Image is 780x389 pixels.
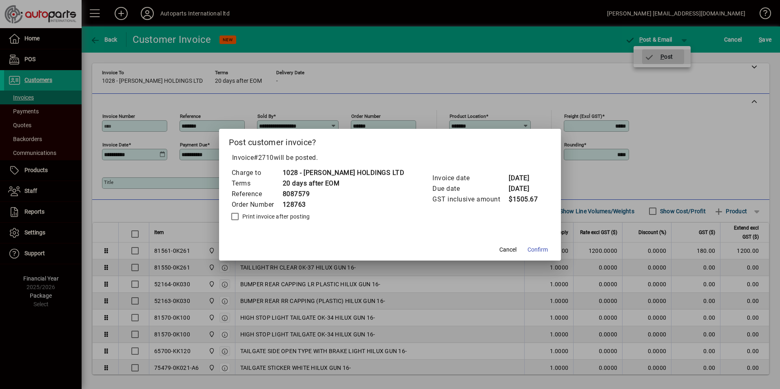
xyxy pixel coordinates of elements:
td: Terms [231,178,282,189]
h2: Post customer invoice? [219,129,561,153]
span: Cancel [499,245,516,254]
span: #2710 [254,154,274,161]
td: $1505.67 [508,194,541,205]
td: [DATE] [508,173,541,183]
td: Order Number [231,199,282,210]
td: [DATE] [508,183,541,194]
td: 128763 [282,199,405,210]
td: 8087579 [282,189,405,199]
td: Charge to [231,168,282,178]
button: Cancel [495,243,521,257]
label: Print invoice after posting [241,212,310,221]
td: Due date [432,183,508,194]
span: Confirm [527,245,548,254]
td: 1028 - [PERSON_NAME] HOLDINGS LTD [282,168,405,178]
td: Invoice date [432,173,508,183]
button: Confirm [524,243,551,257]
td: Reference [231,189,282,199]
td: GST inclusive amount [432,194,508,205]
p: Invoice will be posted . [229,153,552,163]
td: 20 days after EOM [282,178,405,189]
